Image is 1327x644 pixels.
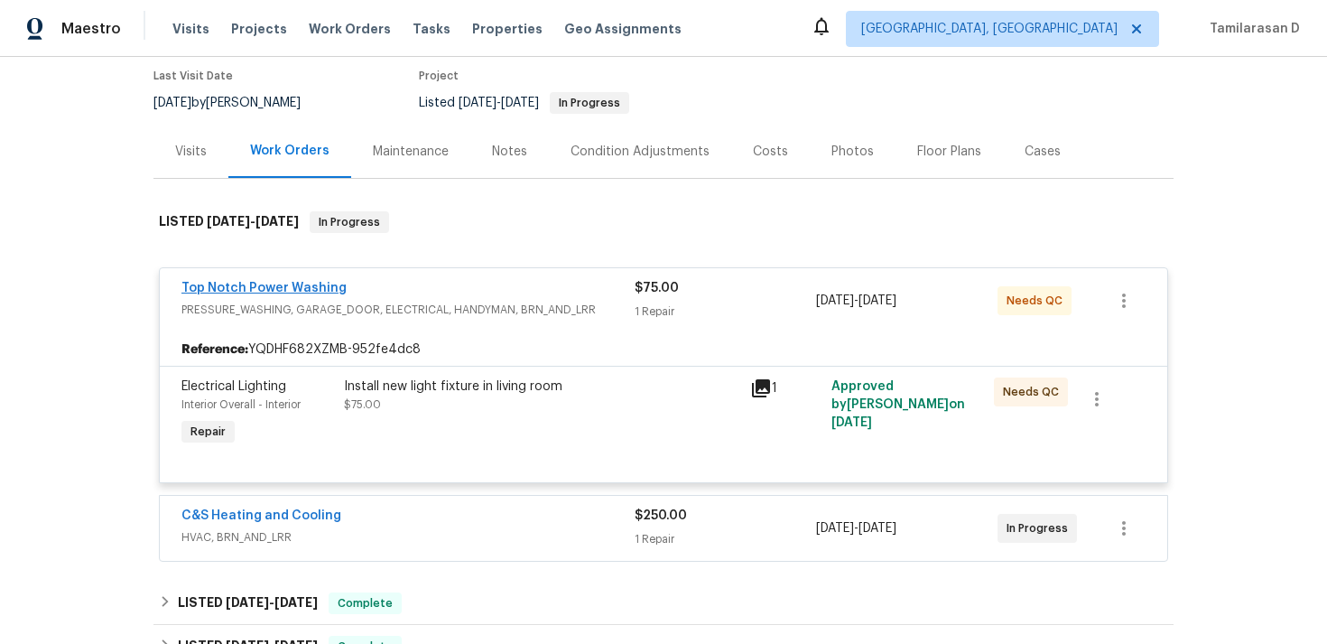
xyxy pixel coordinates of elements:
div: by [PERSON_NAME] [153,92,322,114]
span: [DATE] [153,97,191,109]
div: 1 Repair [635,303,816,321]
span: Needs QC [1007,292,1070,310]
div: Work Orders [250,142,329,160]
span: Properties [472,20,543,38]
span: $75.00 [344,399,381,410]
span: In Progress [311,213,387,231]
span: [DATE] [501,97,539,109]
h6: LISTED [159,211,299,233]
span: Tamilarasan D [1202,20,1300,38]
div: Visits [175,143,207,161]
a: C&S Heating and Cooling [181,509,341,522]
span: [DATE] [816,522,854,535]
span: Listed [419,97,629,109]
span: - [459,97,539,109]
span: [DATE] [831,416,872,429]
span: [DATE] [255,215,299,228]
span: Visits [172,20,209,38]
div: 1 Repair [635,530,816,548]
div: YQDHF682XZMB-952fe4dc8 [160,333,1167,366]
span: - [207,215,299,228]
span: - [816,292,896,310]
div: Condition Adjustments [571,143,710,161]
span: [DATE] [459,97,496,109]
span: - [816,519,896,537]
h6: LISTED [178,593,318,614]
span: Maestro [61,20,121,38]
span: [DATE] [858,522,896,535]
span: Needs QC [1003,383,1066,401]
span: [GEOGRAPHIC_DATA], [GEOGRAPHIC_DATA] [861,20,1118,38]
span: [DATE] [274,596,318,609]
span: [DATE] [816,294,854,307]
span: PRESSURE_WASHING, GARAGE_DOOR, ELECTRICAL, HANDYMAN, BRN_AND_LRR [181,301,635,319]
span: Electrical Lighting [181,380,286,393]
span: [DATE] [858,294,896,307]
div: Photos [831,143,874,161]
span: $250.00 [635,509,687,522]
span: In Progress [552,98,627,108]
span: Projects [231,20,287,38]
span: Work Orders [309,20,391,38]
span: [DATE] [226,596,269,609]
span: Approved by [PERSON_NAME] on [831,380,965,429]
span: Complete [330,594,400,612]
div: Floor Plans [917,143,981,161]
a: Top Notch Power Washing [181,282,347,294]
div: Maintenance [373,143,449,161]
div: LISTED [DATE]-[DATE]In Progress [153,193,1174,251]
span: [DATE] [207,215,250,228]
span: Tasks [413,23,450,35]
span: Repair [183,423,233,441]
span: In Progress [1007,519,1075,537]
span: HVAC, BRN_AND_LRR [181,528,635,546]
div: LISTED [DATE]-[DATE]Complete [153,582,1174,625]
div: 1 [750,378,821,399]
span: $75.00 [635,282,679,294]
span: Last Visit Date [153,70,233,81]
span: Geo Assignments [564,20,682,38]
span: Project [419,70,459,81]
b: Reference: [181,341,248,359]
span: - [226,596,318,609]
div: Costs [753,143,788,161]
div: Cases [1025,143,1061,161]
span: Interior Overall - Interior [181,399,301,410]
div: Notes [492,143,527,161]
div: Install new light fixture in living room [344,378,739,396]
